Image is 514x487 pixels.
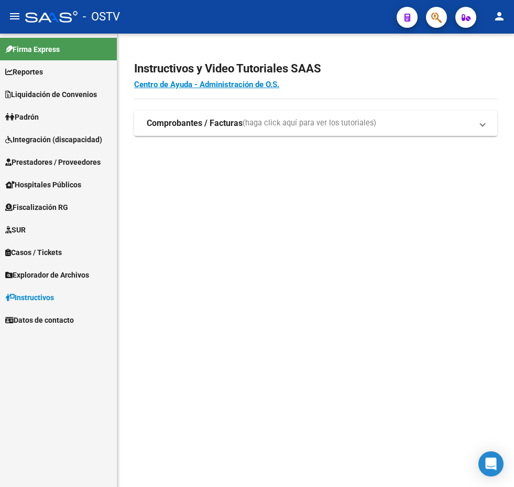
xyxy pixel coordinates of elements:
span: Explorador de Archivos [5,269,89,281]
span: (haga click aquí para ver los tutoriales) [243,118,376,129]
span: Datos de contacto [5,314,74,326]
mat-icon: menu [8,10,21,23]
span: Liquidación de Convenios [5,89,97,100]
strong: Comprobantes / Facturas [147,118,243,129]
span: Instructivos [5,292,54,303]
h2: Instructivos y Video Tutoriales SAAS [134,59,497,79]
span: - OSTV [83,5,120,28]
mat-icon: person [493,10,506,23]
span: Hospitales Públicos [5,179,81,190]
span: Prestadores / Proveedores [5,156,101,168]
mat-expansion-panel-header: Comprobantes / Facturas(haga click aquí para ver los tutoriales) [134,111,497,136]
span: Padrón [5,111,39,123]
span: Fiscalización RG [5,202,68,213]
span: Firma Express [5,44,60,55]
span: Casos / Tickets [5,247,62,258]
span: Reportes [5,66,43,78]
div: Open Intercom Messenger [478,451,504,477]
a: Centro de Ayuda - Administración de O.S. [134,80,279,89]
span: Integración (discapacidad) [5,134,102,145]
span: SUR [5,224,26,236]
